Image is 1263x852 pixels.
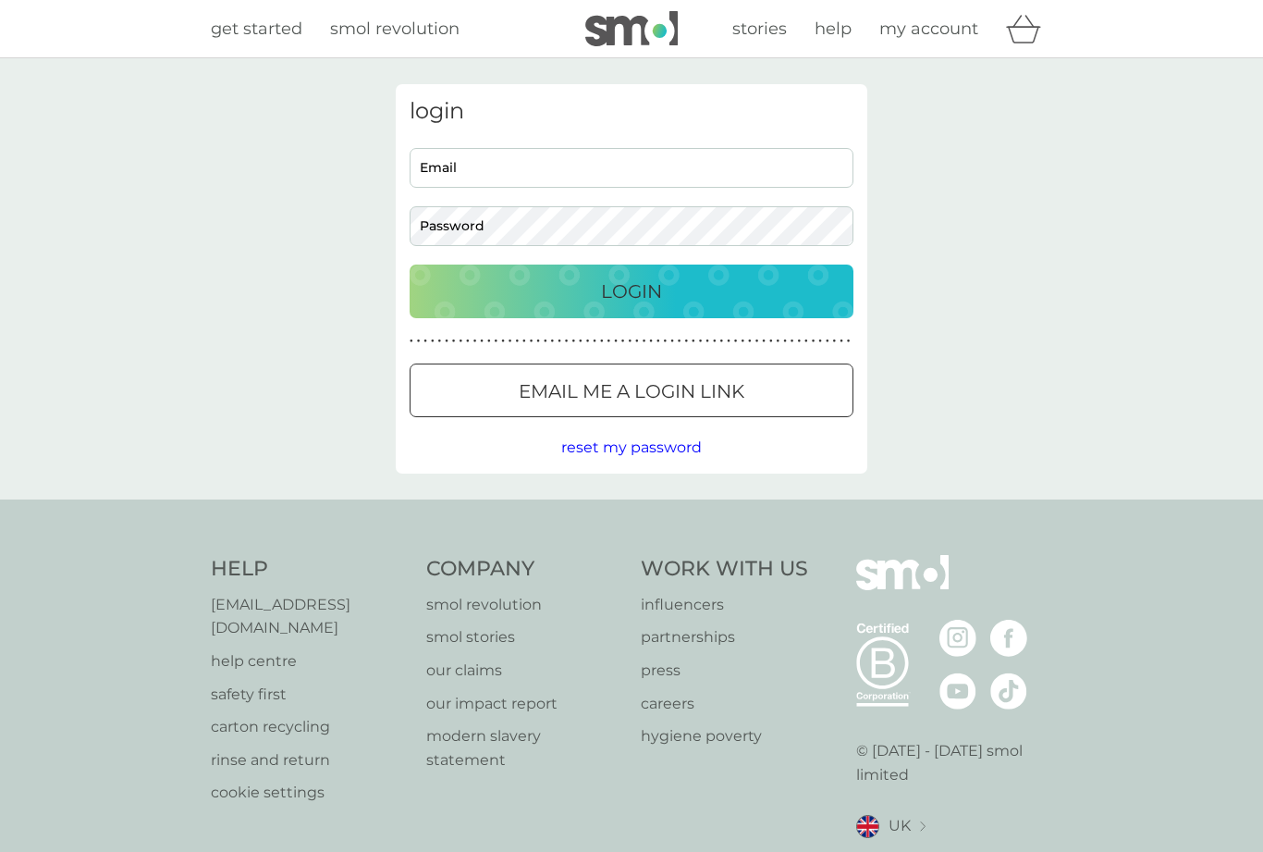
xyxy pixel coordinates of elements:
[445,337,448,346] p: ●
[558,337,561,346] p: ●
[410,337,413,346] p: ●
[536,337,540,346] p: ●
[426,659,623,683] a: our claims
[990,620,1027,657] img: visit the smol Facebook page
[426,555,623,584] h4: Company
[211,16,302,43] a: get started
[501,337,505,346] p: ●
[635,337,639,346] p: ●
[487,337,491,346] p: ●
[495,337,498,346] p: ●
[741,337,744,346] p: ●
[522,337,526,346] p: ●
[211,748,408,772] a: rinse and return
[452,337,456,346] p: ●
[826,337,829,346] p: ●
[410,265,853,318] button: Login
[614,337,618,346] p: ●
[705,337,709,346] p: ●
[330,16,460,43] a: smol revolution
[856,555,949,618] img: smol
[649,337,653,346] p: ●
[410,364,853,417] button: Email me a login link
[530,337,533,346] p: ●
[571,337,575,346] p: ●
[732,16,787,43] a: stories
[734,337,738,346] p: ●
[879,19,978,39] span: my account
[815,19,852,39] span: help
[713,337,717,346] p: ●
[480,337,484,346] p: ●
[641,555,808,584] h4: Work With Us
[607,337,611,346] p: ●
[579,337,582,346] p: ●
[466,337,470,346] p: ●
[211,683,408,707] a: safety first
[417,337,421,346] p: ●
[656,337,660,346] p: ●
[748,337,752,346] p: ●
[473,337,477,346] p: ●
[641,593,808,617] a: influencers
[459,337,462,346] p: ●
[621,337,625,346] p: ●
[1006,10,1052,47] div: basket
[684,337,688,346] p: ●
[939,673,976,710] img: visit the smol Youtube page
[791,337,794,346] p: ●
[815,16,852,43] a: help
[920,821,926,832] img: select a new location
[641,692,808,716] a: careers
[641,659,808,683] a: press
[519,377,744,406] p: Email me a login link
[840,337,843,346] p: ●
[732,19,787,39] span: stories
[426,692,623,716] p: our impact report
[211,781,408,805] p: cookie settings
[641,724,808,748] a: hygiene poverty
[804,337,808,346] p: ●
[720,337,724,346] p: ●
[889,814,911,838] span: UK
[586,337,590,346] p: ●
[561,438,702,456] span: reset my password
[856,815,879,838] img: UK flag
[818,337,822,346] p: ●
[211,715,408,739] a: carton recycling
[509,337,512,346] p: ●
[426,724,623,772] p: modern slavery statement
[426,625,623,649] a: smol stories
[211,593,408,640] a: [EMAIL_ADDRESS][DOMAIN_NAME]
[565,337,569,346] p: ●
[990,673,1027,710] img: visit the smol Tiktok page
[797,337,801,346] p: ●
[856,739,1053,786] p: © [DATE] - [DATE] smol limited
[544,337,547,346] p: ●
[847,337,851,346] p: ●
[438,337,442,346] p: ●
[762,337,766,346] p: ●
[769,337,773,346] p: ●
[593,337,596,346] p: ●
[423,337,427,346] p: ●
[727,337,730,346] p: ●
[211,19,302,39] span: get started
[431,337,435,346] p: ●
[641,625,808,649] a: partnerships
[211,649,408,673] a: help centre
[777,337,780,346] p: ●
[939,620,976,657] img: visit the smol Instagram page
[585,11,678,46] img: smol
[426,593,623,617] a: smol revolution
[755,337,759,346] p: ●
